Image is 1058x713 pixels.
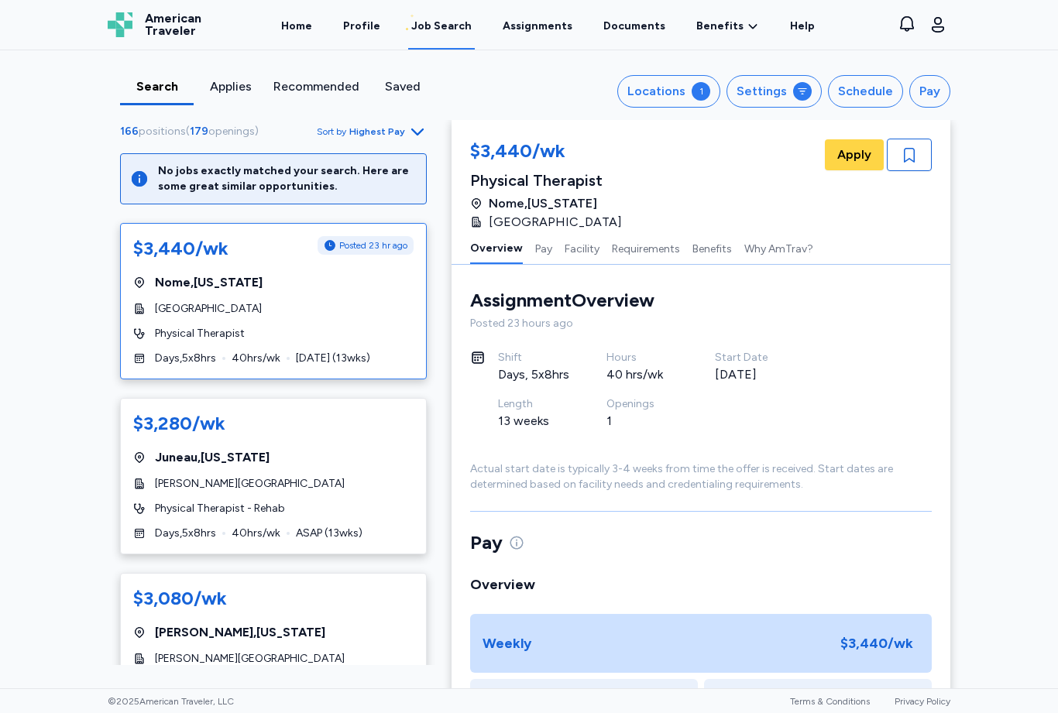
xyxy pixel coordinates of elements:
div: Saved [372,77,433,96]
button: Schedule [828,75,903,108]
div: Recommended [273,77,359,96]
span: American Traveler [145,12,201,37]
div: [DATE] [715,365,786,384]
span: [DATE] ( 13 wks) [296,351,370,366]
span: [PERSON_NAME][GEOGRAPHIC_DATA] [155,476,345,492]
div: Length [498,396,569,412]
div: Job Search [411,19,472,34]
span: 40 hrs/wk [232,526,280,541]
button: Why AmTrav? [744,231,813,264]
button: Benefits [692,231,732,264]
div: 40 hrs/wk [606,365,678,384]
a: Job Search [408,2,475,50]
span: Days , 5 x 8 hrs [155,351,216,366]
a: Terms & Conditions [790,696,870,707]
span: Nome , [US_STATE] [155,273,263,292]
button: Settings [727,75,822,108]
a: Privacy Policy [895,696,950,707]
span: [PERSON_NAME][GEOGRAPHIC_DATA] [155,651,345,667]
div: Assignment Overview [470,288,654,313]
span: Juneau , [US_STATE] [155,448,270,467]
div: Locations [627,82,685,101]
span: ASAP ( 13 wks) [296,526,362,541]
span: openings [208,125,255,138]
div: Days, 5x8hrs [498,365,569,384]
div: Hours [606,350,678,365]
a: Benefits [696,19,759,34]
span: Pay [470,530,503,555]
div: 13 weeks [498,412,569,430]
div: $3,080/wk [133,586,227,611]
span: Posted 23 hr ago [339,239,407,252]
button: Sort byHighest Pay [317,122,427,141]
div: $3,440 /wk [834,626,919,660]
span: 166 [120,125,139,138]
button: Pay [535,231,552,264]
span: Benefits [696,19,744,34]
div: Pay [919,82,940,101]
div: Search [126,77,187,96]
span: Physical Therapist - Rehab [155,501,285,516]
div: ( ) [120,124,265,139]
span: positions [139,125,186,138]
span: 40 hrs/wk [232,351,280,366]
span: Apply [837,146,871,164]
div: Physical Therapist [470,170,631,191]
div: $3,440/wk [133,236,228,261]
div: Overview [470,574,932,595]
span: Days , 5 x 8 hrs [155,526,216,541]
img: Logo [108,12,132,37]
div: 1 [606,412,678,430]
div: Applies [200,77,261,96]
div: Start Date [715,350,786,365]
div: Actual start date is typically 3-4 weeks from time the offer is received. Start dates are determi... [470,461,932,492]
span: Physical Therapist [155,326,245,341]
span: [GEOGRAPHIC_DATA] [489,213,622,231]
div: Weekly [483,632,531,654]
span: [GEOGRAPHIC_DATA] [155,301,262,317]
span: [PERSON_NAME] , [US_STATE] [155,623,325,642]
div: Settings [737,82,787,101]
button: Facility [565,231,599,264]
button: Overview [470,231,523,264]
button: Apply [825,139,884,170]
button: Requirements [612,231,680,264]
div: Posted 23 hours ago [470,316,932,331]
span: Nome , [US_STATE] [489,194,597,213]
span: Sort by [317,125,346,138]
span: 179 [190,125,208,138]
button: Pay [909,75,950,108]
div: Schedule [838,82,893,101]
span: © 2025 American Traveler, LLC [108,695,234,708]
div: $3,440/wk [470,139,631,166]
button: Locations1 [617,75,720,108]
span: Highest Pay [349,125,405,138]
div: $3,280/wk [133,411,225,436]
div: Shift [498,350,569,365]
div: No jobs exactly matched your search. Here are some great similar opportunities. [158,163,417,194]
div: Openings [606,396,678,412]
div: 1 [692,82,710,101]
